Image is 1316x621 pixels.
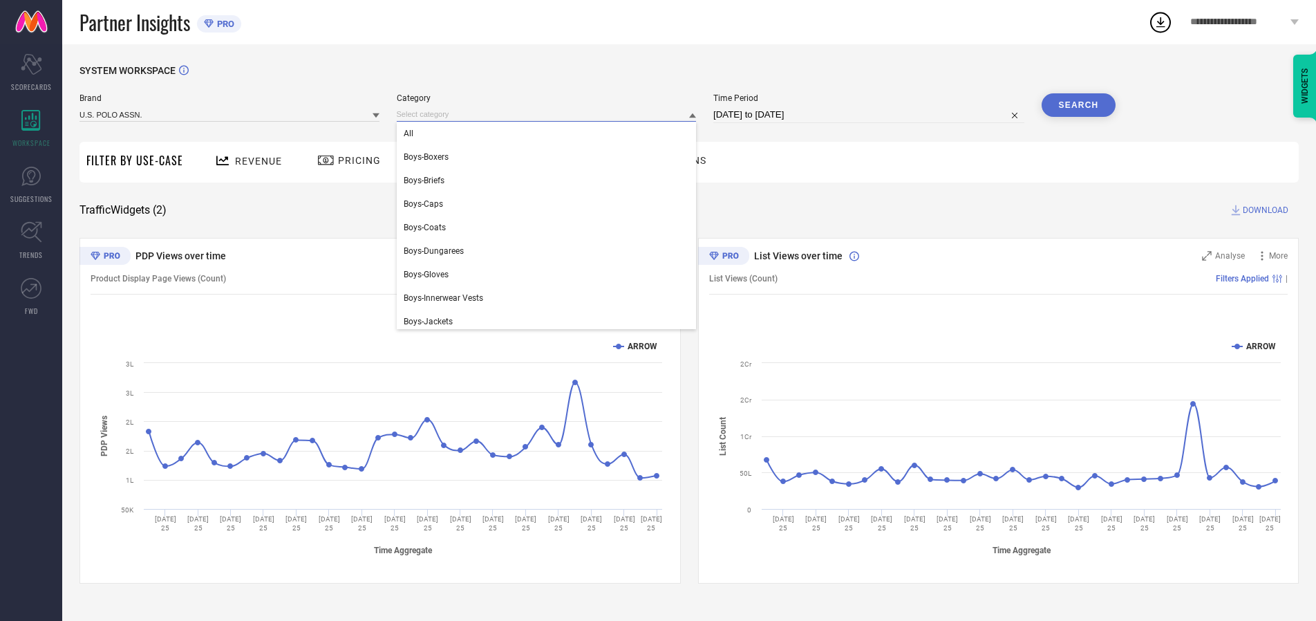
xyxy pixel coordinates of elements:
span: SYSTEM WORKSPACE [79,65,176,76]
text: [DATE] 25 [805,515,827,532]
tspan: Time Aggregate [374,546,433,555]
text: [DATE] 25 [937,515,958,532]
div: Premium [698,247,749,268]
tspan: List Count [718,416,728,455]
div: Boys-Jackets [397,310,697,333]
text: 50L [740,470,752,477]
text: 2Cr [740,360,752,368]
text: [DATE] 25 [384,515,406,532]
text: [DATE] 25 [319,515,340,532]
span: Boys-Innerwear Vests [404,293,483,303]
text: [DATE] 25 [1199,515,1221,532]
text: [DATE] 25 [903,515,925,532]
span: Category [397,93,697,103]
div: Premium [79,247,131,268]
text: [DATE] 25 [417,515,438,532]
span: Boys-Jackets [404,317,453,326]
tspan: Time Aggregate [992,546,1051,555]
text: 2L [126,418,134,426]
div: Boys-Dungarees [397,239,697,263]
span: SUGGESTIONS [10,194,53,204]
span: Partner Insights [79,8,190,37]
text: [DATE] 25 [482,515,504,532]
text: 0 [747,506,751,514]
text: ARROW [628,342,657,351]
text: [DATE] 25 [838,515,859,532]
span: Boys-Dungarees [404,246,464,256]
span: Boys-Boxers [404,152,449,162]
span: Brand [79,93,379,103]
span: PRO [214,19,234,29]
text: [DATE] 25 [1259,515,1280,532]
text: [DATE] 25 [772,515,793,532]
div: Boys-Gloves [397,263,697,286]
span: | [1286,274,1288,284]
text: [DATE] 25 [1068,515,1089,532]
text: 2Cr [740,396,752,404]
text: 3L [126,360,134,368]
tspan: PDP Views [100,416,109,456]
div: Boys-Innerwear Vests [397,286,697,310]
span: WORKSPACE [12,138,50,148]
text: 3L [126,389,134,397]
text: [DATE] 25 [548,515,570,532]
span: TRENDS [19,250,43,260]
text: [DATE] 25 [871,515,892,532]
span: Time Period [713,93,1024,103]
span: Boys-Briefs [404,176,444,185]
span: Filters Applied [1216,274,1269,284]
text: 1Cr [740,433,752,441]
span: Boys-Gloves [404,270,449,279]
button: Search [1042,93,1116,117]
span: More [1269,251,1288,261]
span: List Views (Count) [709,274,778,284]
text: 2L [126,447,134,455]
span: All [404,129,413,138]
div: Boys-Boxers [397,145,697,169]
span: List Views over time [754,250,843,261]
text: [DATE] 25 [155,515,176,532]
span: Revenue [235,156,282,167]
text: [DATE] 25 [515,515,536,532]
span: Filter By Use-Case [86,152,183,169]
text: [DATE] 25 [1166,515,1187,532]
div: All [397,122,697,145]
text: [DATE] 25 [1134,515,1155,532]
text: [DATE] 25 [220,515,241,532]
span: Boys-Coats [404,223,446,232]
span: FWD [25,306,38,316]
text: [DATE] 25 [581,515,602,532]
svg: Zoom [1202,251,1212,261]
div: Boys-Briefs [397,169,697,192]
text: [DATE] 25 [253,515,274,532]
span: Boys-Caps [404,199,443,209]
div: Open download list [1148,10,1173,35]
div: Boys-Caps [397,192,697,216]
text: [DATE] 25 [969,515,990,532]
span: SCORECARDS [11,82,52,92]
input: Select time period [713,106,1024,123]
text: [DATE] 25 [1035,515,1056,532]
text: ARROW [1246,342,1276,351]
text: [DATE] 25 [614,515,635,532]
span: Product Display Page Views (Count) [91,274,226,284]
span: DOWNLOAD [1243,203,1288,217]
text: 1L [126,476,134,484]
span: PDP Views over time [135,250,226,261]
input: Select category [397,107,697,122]
span: Traffic Widgets ( 2 ) [79,203,167,217]
text: [DATE] 25 [351,515,373,532]
text: [DATE] 25 [641,515,662,532]
div: Boys-Coats [397,216,697,239]
text: [DATE] 25 [187,515,209,532]
text: 50K [121,506,134,514]
text: [DATE] 25 [1232,515,1253,532]
span: Pricing [338,155,381,166]
text: [DATE] 25 [450,515,471,532]
span: Analyse [1215,251,1245,261]
text: [DATE] 25 [1100,515,1122,532]
text: [DATE] 25 [285,515,307,532]
text: [DATE] 25 [1002,515,1024,532]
